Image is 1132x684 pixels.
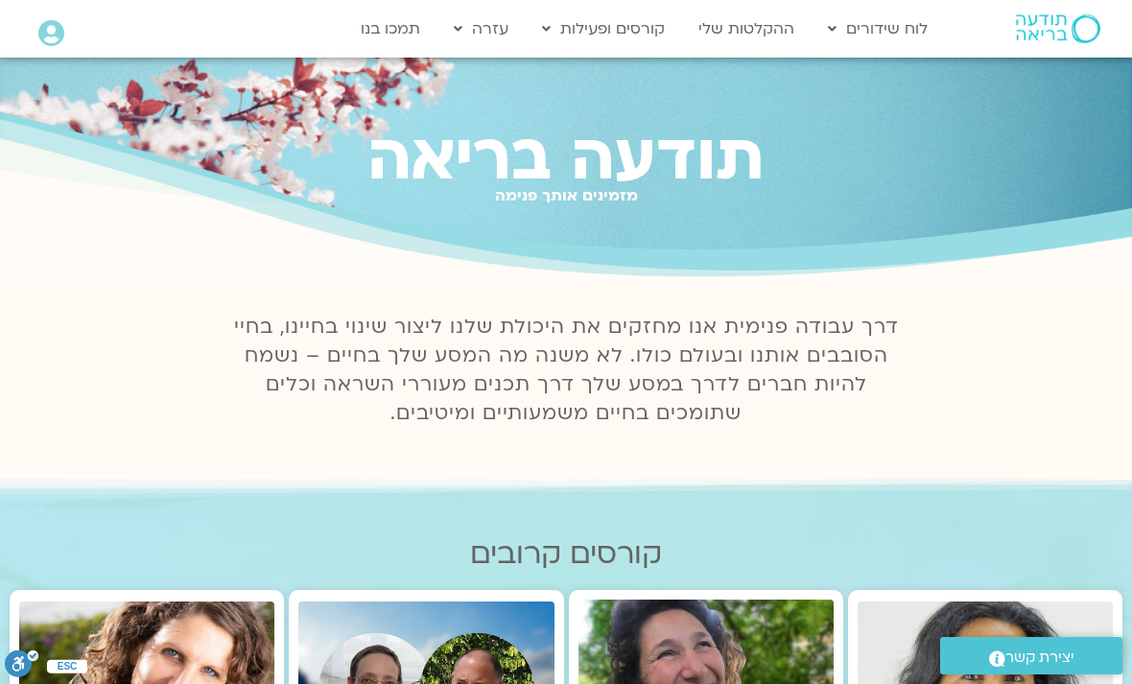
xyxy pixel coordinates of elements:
p: דרך עבודה פנימית אנו מחזקים את היכולת שלנו ליצור שינוי בחיינו, בחיי הסובבים אותנו ובעולם כולו. לא... [223,313,909,428]
img: תודעה בריאה [1016,14,1100,43]
a: לוח שידורים [818,11,937,47]
a: תמכו בנו [351,11,430,47]
span: יצירת קשר [1005,645,1074,671]
h2: קורסים קרובים [10,537,1122,571]
a: קורסים ופעילות [532,11,674,47]
a: יצירת קשר [940,637,1122,674]
a: עזרה [444,11,518,47]
a: ההקלטות שלי [689,11,804,47]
